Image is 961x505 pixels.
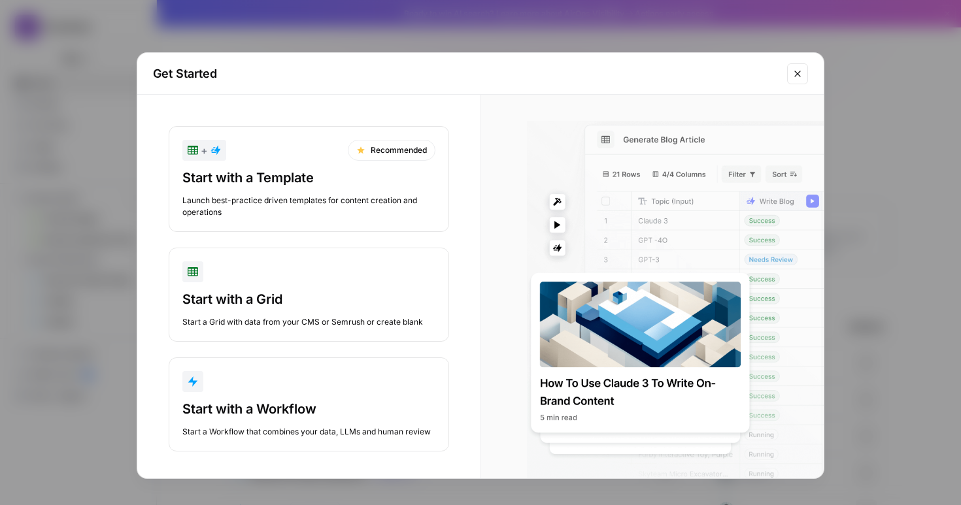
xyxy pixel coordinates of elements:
button: Start with a WorkflowStart a Workflow that combines your data, LLMs and human review [169,357,449,451]
div: Start with a Template [182,169,435,187]
h2: Get Started [153,65,779,83]
button: Start with a GridStart a Grid with data from your CMS or Semrush or create blank [169,248,449,342]
button: Close modal [787,63,808,84]
div: Recommended [348,140,435,161]
div: Start with a Workflow [182,400,435,418]
button: +RecommendedStart with a TemplateLaunch best-practice driven templates for content creation and o... [169,126,449,232]
div: Launch best-practice driven templates for content creation and operations [182,195,435,218]
div: + [188,142,221,158]
div: Start with a Grid [182,290,435,308]
div: Start a Workflow that combines your data, LLMs and human review [182,426,435,438]
div: Start a Grid with data from your CMS or Semrush or create blank [182,316,435,328]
